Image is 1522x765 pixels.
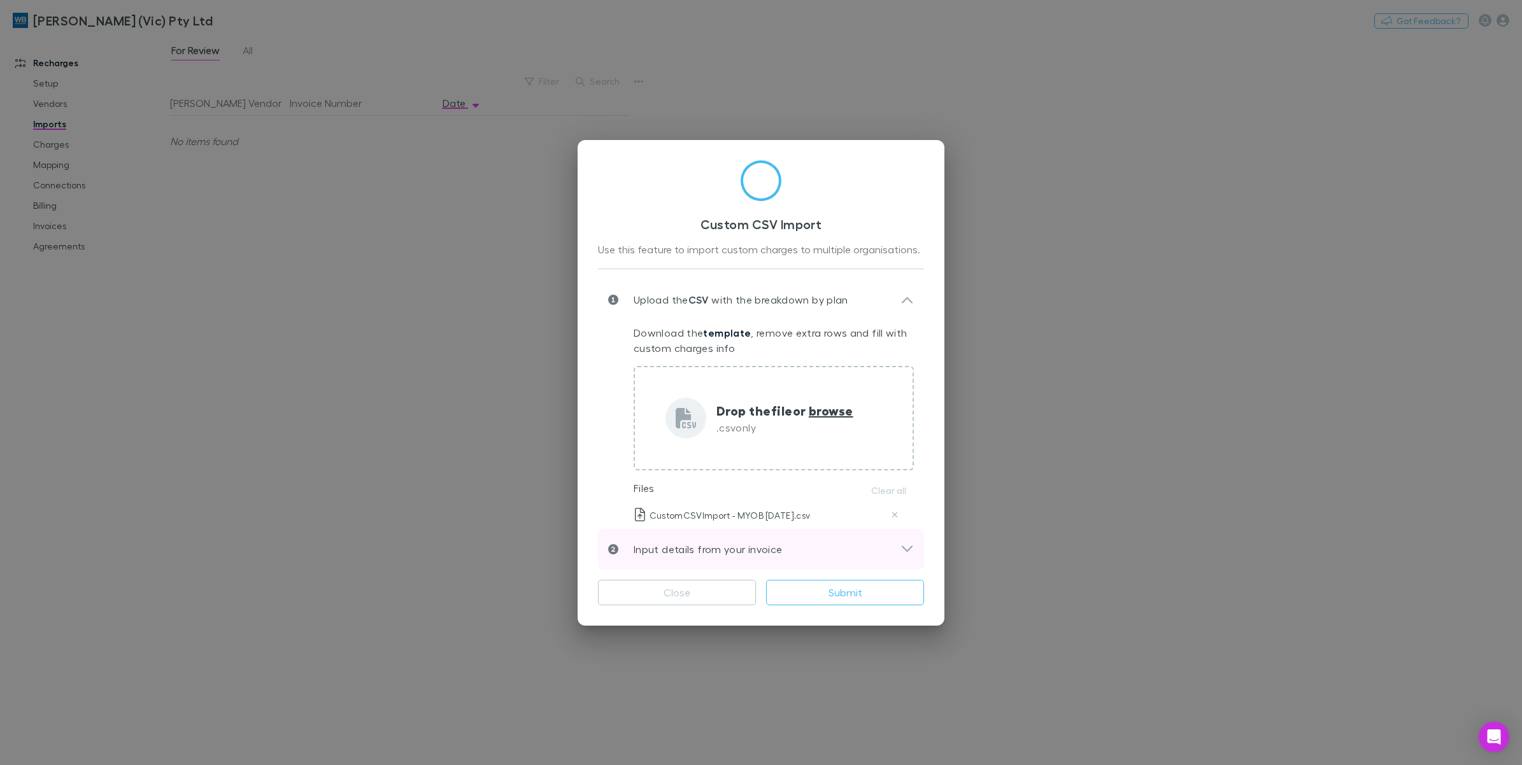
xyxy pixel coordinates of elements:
div: Upload theCSV with the breakdown by plan [598,279,924,320]
a: template [703,326,751,339]
p: CustomCSVImport - MYOB [DATE].csv [635,508,810,521]
div: Use this feature to import custom charges to multiple organisations. [598,242,924,258]
p: Drop the file or [716,401,853,420]
p: Input details from your invoice [618,542,782,557]
p: Download the , remove extra rows and fill with custom charges info [634,325,914,356]
h3: Custom CSV Import [598,216,924,232]
div: Open Intercom Messenger [1479,722,1509,752]
button: Submit [766,580,924,605]
button: Clear all [864,483,914,498]
div: Input details from your invoice [598,529,924,570]
span: browse [809,402,853,419]
p: .csv only [716,420,853,435]
button: Delete [887,507,902,523]
p: Upload the with the breakdown by plan [618,292,848,307]
strong: CSV [688,293,709,306]
p: Files [634,481,655,496]
button: Close [598,580,756,605]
